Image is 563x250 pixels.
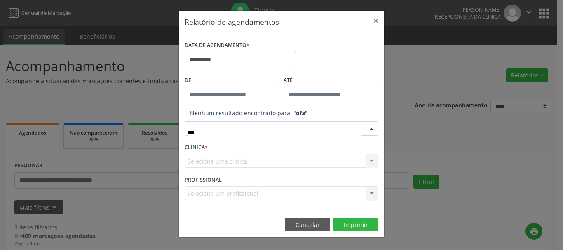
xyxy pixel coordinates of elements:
[368,11,384,31] button: Close
[185,173,222,186] label: PROFISSIONAL
[284,74,378,87] label: ATÉ
[185,74,279,87] label: De
[185,39,249,52] label: DATA DE AGENDAMENTO
[185,16,279,27] h5: Relatório de agendamentos
[296,109,305,117] strong: ofa
[333,218,378,232] button: Imprimir
[285,218,330,232] button: Cancelar
[185,141,208,154] label: CLÍNICA
[190,109,307,117] span: Nenhum resultado encontrado para: " "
